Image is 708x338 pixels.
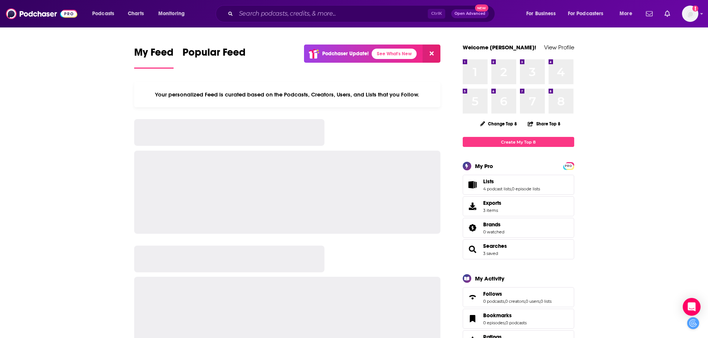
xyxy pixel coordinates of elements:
a: Welcome [PERSON_NAME]! [463,44,536,51]
a: 0 watched [483,229,504,234]
a: 3 saved [483,251,498,256]
a: Bookmarks [483,312,527,319]
button: open menu [87,8,124,20]
a: Brands [483,221,504,228]
a: Exports [463,196,574,216]
a: Show notifications dropdown [643,7,656,20]
a: Bookmarks [465,314,480,324]
p: Podchaser Update! [322,50,369,57]
span: 3 items [483,208,501,213]
a: See What's New [372,49,417,59]
a: Charts [123,8,148,20]
img: User Profile [682,6,698,22]
a: PRO [564,163,573,168]
a: Searches [465,244,480,255]
button: Show profile menu [682,6,698,22]
input: Search podcasts, credits, & more... [236,8,428,20]
div: My Pro [475,163,493,170]
a: Searches [483,243,507,249]
a: Lists [465,180,480,190]
a: Follows [483,291,552,297]
img: Podchaser - Follow, Share and Rate Podcasts [6,7,77,21]
span: Follows [463,287,574,307]
button: Change Top 8 [476,119,522,128]
span: Lists [463,175,574,195]
span: Popular Feed [182,46,246,63]
div: Search podcasts, credits, & more... [223,5,502,22]
span: Podcasts [92,9,114,19]
a: 0 lists [540,299,552,304]
span: For Podcasters [568,9,604,19]
button: Open AdvancedNew [451,9,489,18]
span: Bookmarks [463,309,574,329]
div: Your personalized Feed is curated based on the Podcasts, Creators, Users, and Lists that you Follow. [134,82,441,107]
a: Create My Top 8 [463,137,574,147]
a: Popular Feed [182,46,246,69]
div: Open Intercom Messenger [683,298,701,316]
a: 0 episode lists [512,186,540,191]
a: 0 podcasts [505,320,527,325]
svg: Add a profile image [692,6,698,12]
span: Exports [483,200,501,206]
span: , [540,299,540,304]
span: Charts [128,9,144,19]
button: open menu [153,8,194,20]
a: Brands [465,223,480,233]
span: My Feed [134,46,174,63]
span: Ctrl K [428,9,445,19]
a: Follows [465,292,480,302]
span: , [511,186,512,191]
span: Logged in as MattieVG [682,6,698,22]
span: Exports [465,201,480,211]
a: Show notifications dropdown [662,7,673,20]
span: Searches [463,239,574,259]
a: 0 users [526,299,540,304]
a: 0 creators [505,299,525,304]
span: Brands [463,218,574,238]
div: My Activity [475,275,504,282]
a: 0 episodes [483,320,505,325]
button: Share Top 8 [527,117,561,131]
a: 4 podcast lists [483,186,511,191]
button: open menu [563,8,614,20]
span: For Business [526,9,556,19]
span: Follows [483,291,502,297]
a: View Profile [544,44,574,51]
span: Brands [483,221,501,228]
button: open menu [614,8,641,20]
span: Monitoring [158,9,185,19]
span: Open Advanced [455,12,485,16]
a: 0 podcasts [483,299,504,304]
span: New [475,4,488,12]
a: Lists [483,178,540,185]
span: , [504,299,505,304]
button: open menu [521,8,565,20]
span: Lists [483,178,494,185]
a: My Feed [134,46,174,69]
span: More [620,9,632,19]
span: Bookmarks [483,312,512,319]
